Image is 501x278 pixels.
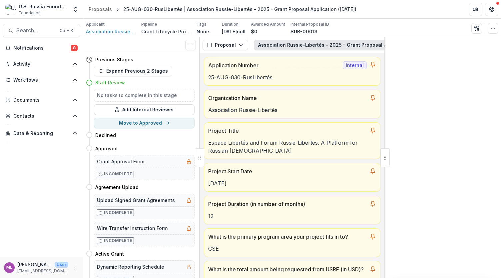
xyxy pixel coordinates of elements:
p: $0 [251,28,257,35]
button: Notifications8 [3,43,80,53]
h4: Agreement Upload [95,184,139,191]
span: Contacts [13,113,70,119]
button: Open Documents [3,95,80,105]
button: Toggle View Cancelled Tasks [185,40,196,50]
button: Open Workflows [3,75,80,85]
a: Association Russie-Libertés [86,28,136,35]
a: Project Start Date[DATE] [204,163,380,192]
p: [DATE] [208,179,376,187]
a: Project Duration (in number of months)12 [204,196,380,224]
button: Expand Previous 2 Stages [94,66,172,76]
button: Get Help [485,3,498,16]
h4: Active Grant [95,250,124,257]
p: What is the total amount being requested from USRF (in USD)? [208,265,367,273]
a: Organization NameAssociation Russie-Libertés [204,90,380,118]
button: Search... [3,24,80,37]
p: Incomplete [104,171,132,177]
div: Maria Lvova [6,265,12,270]
button: Partners [469,3,482,16]
span: Workflows [13,77,70,83]
p: Tags [197,21,207,27]
button: Add Internal Reviewer [94,104,195,115]
h4: Staff Review [95,79,125,86]
p: [EMAIL_ADDRESS][DOMAIN_NAME] [17,268,68,274]
button: Open Contacts [3,111,80,121]
a: Project TitleEspace Libertés and Forum Russie-Libertés: A Platform for Russian [DEMOGRAPHIC_DATA] [204,122,380,159]
p: Grant Lifecycle Process [141,28,191,35]
p: Project Duration (in number of months) [208,200,367,208]
h5: Dynamic Reporting Schedule [97,263,164,270]
h4: Declined [95,132,116,139]
p: Project Start Date [208,167,367,175]
a: Proposals [86,4,115,14]
p: What is the primary program area your project fits in to? [208,233,367,241]
h5: No tasks to complete in this stage [97,92,192,99]
p: Internal Proposal ID [290,21,329,27]
a: What is the primary program area your project fits in to?CSE [204,228,380,257]
span: Data & Reporting [13,131,70,136]
p: [DATE]null [222,28,246,35]
div: U.S. Russia Foundation [19,3,68,10]
p: Applicant [86,21,105,27]
p: Espace Libertés and Forum Russie-Libertés: A Platform for Russian [DEMOGRAPHIC_DATA] [208,139,376,155]
h5: Grant Approval Form [97,158,144,165]
p: Association Russie-Libertés [208,106,376,114]
p: Incomplete [104,238,132,244]
span: Association Russie-Libertés - 2025 - Grant Proposal Application ([DATE]) [211,64,346,70]
button: Open Data & Reporting [3,128,80,139]
div: Proposals [89,6,112,13]
span: Documents [13,97,70,103]
h4: Previous Stages [95,56,133,63]
span: Foundation [19,10,41,16]
div: Ctrl + K [58,27,75,34]
span: 8 [71,45,78,51]
p: Duration [222,21,239,27]
button: Open entity switcher [71,3,80,16]
p: Pipeline [141,21,157,27]
button: Open Activity [3,59,80,69]
h5: Upload Signed Grant Agreements [97,197,175,204]
button: More [71,264,79,272]
img: U.S. Russia Foundation [5,4,16,15]
div: 25-AUG-030-RusLibertés | Association Russie-Libertés - 2025 - Grant Proposal Application ([DATE]) [123,6,356,13]
p: [PERSON_NAME] [17,261,52,268]
button: Move to Approved [94,118,195,128]
span: Notifications [13,45,71,51]
p: User [55,262,68,268]
p: SUB-00013 [290,28,317,35]
h5: Wire Transfer Instruction Form [97,225,168,232]
p: Organization Name [208,94,367,102]
span: Activity [13,61,70,67]
p: CSE [208,245,376,253]
p: None [197,28,209,35]
p: Awarded Amount [251,21,285,27]
button: Association Russie-Libertés - 2025 - Grant Proposal Application ([DATE]) [254,40,450,50]
p: 12 [208,212,376,220]
p: Forms (1) [205,57,347,61]
p: Project Title [208,127,367,135]
button: Proposal [203,40,248,50]
nav: breadcrumb [86,4,359,14]
span: Search... [16,27,56,34]
h4: Approved [95,145,118,152]
p: Incomplete [104,210,132,216]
